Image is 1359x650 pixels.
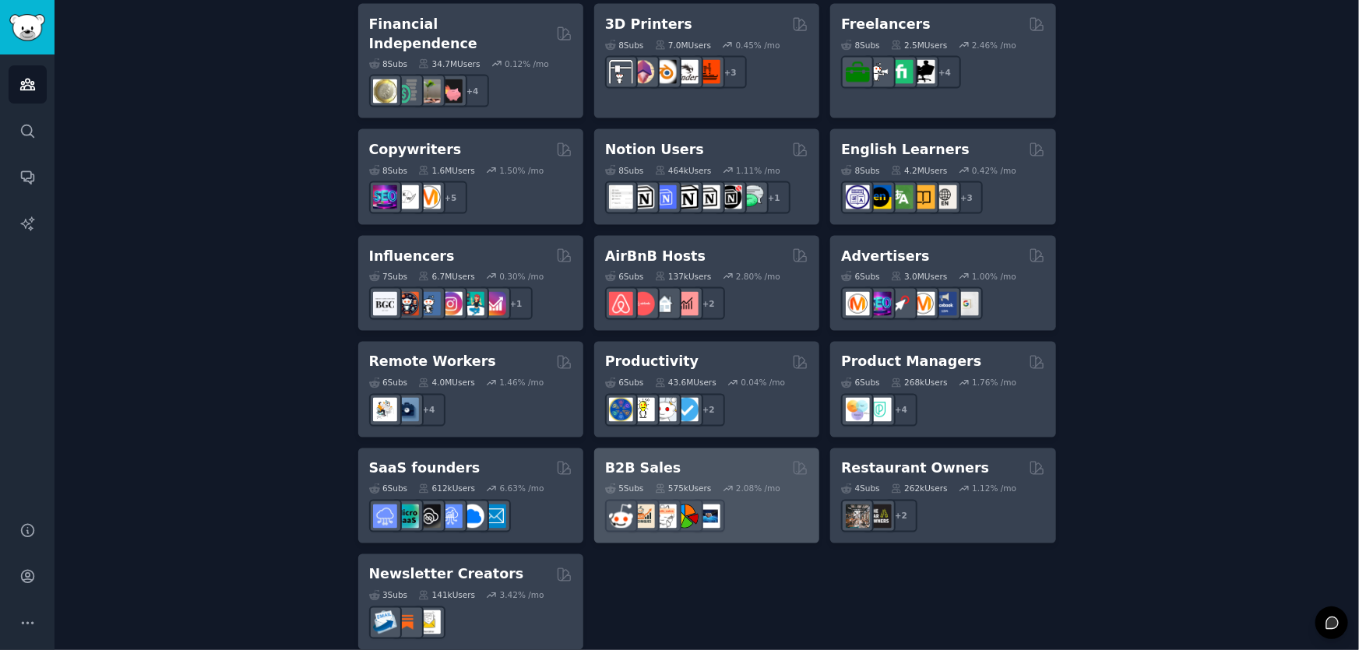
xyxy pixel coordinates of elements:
[373,292,397,316] img: BeautyGuruChatter
[868,398,892,422] img: ProductMgmt
[369,353,496,372] h2: Remote Workers
[435,181,467,214] div: + 5
[674,398,699,422] img: getdisciplined
[846,292,870,316] img: marketing
[373,610,397,634] img: Emailmarketing
[369,271,408,282] div: 7 Sub s
[841,271,880,282] div: 6 Sub s
[369,247,455,266] h2: Influencers
[928,56,961,89] div: + 4
[740,185,764,209] img: NotionPromote
[846,504,870,529] img: restaurantowners
[369,165,408,176] div: 8 Sub s
[889,292,914,316] img: PPC
[736,483,780,494] div: 2.08 % /mo
[891,378,948,388] div: 268k Users
[460,292,484,316] img: influencermarketing
[655,271,712,282] div: 137k Users
[714,56,747,89] div: + 3
[655,483,712,494] div: 575k Users
[417,610,441,634] img: Newsletters
[609,185,633,209] img: Notiontemplates
[631,60,655,84] img: 3Dmodeling
[868,292,892,316] img: SEO
[933,292,957,316] img: FacebookAds
[692,287,725,320] div: + 2
[417,185,441,209] img: content_marketing
[696,185,720,209] img: AskNotion
[9,14,45,41] img: GummySearch logo
[736,40,780,51] div: 0.45 % /mo
[655,40,712,51] div: 7.0M Users
[373,185,397,209] img: SEO
[846,398,870,422] img: ProductManagement
[499,165,544,176] div: 1.50 % /mo
[911,185,935,209] img: LearnEnglishOnReddit
[413,394,445,427] div: + 4
[841,165,880,176] div: 8 Sub s
[891,271,948,282] div: 3.0M Users
[395,79,419,104] img: FinancialPlanning
[911,292,935,316] img: advertising
[456,75,489,107] div: + 4
[417,79,441,104] img: Fire
[373,504,397,529] img: SaaS
[631,292,655,316] img: AirBnBHosts
[674,292,699,316] img: AirBnBInvesting
[841,15,931,34] h2: Freelancers
[418,590,475,601] div: 141k Users
[891,165,948,176] div: 4.2M Users
[605,140,704,160] h2: Notion Users
[972,378,1016,388] div: 1.76 % /mo
[395,504,419,529] img: microsaas
[885,500,917,532] div: + 2
[653,185,677,209] img: FreeNotionTemplates
[868,504,892,529] img: BarOwners
[417,292,441,316] img: Instagram
[955,292,979,316] img: googleads
[395,292,419,316] img: socialmedia
[605,483,644,494] div: 5 Sub s
[841,353,981,372] h2: Product Managers
[500,287,533,320] div: + 1
[841,483,880,494] div: 4 Sub s
[460,504,484,529] img: B2BSaaS
[736,271,780,282] div: 2.80 % /mo
[499,378,544,388] div: 1.46 % /mo
[482,292,506,316] img: InstagramGrowthTips
[885,394,917,427] div: + 4
[841,378,880,388] div: 6 Sub s
[438,292,463,316] img: InstagramMarketing
[605,378,644,388] div: 6 Sub s
[605,247,706,266] h2: AirBnB Hosts
[891,483,948,494] div: 262k Users
[482,504,506,529] img: SaaS_Email_Marketing
[846,60,870,84] img: forhire
[605,353,699,372] h2: Productivity
[373,398,397,422] img: RemoteJobs
[631,185,655,209] img: notioncreations
[653,60,677,84] img: blender
[841,140,970,160] h2: English Learners
[950,181,983,214] div: + 3
[631,398,655,422] img: lifehacks
[718,185,742,209] img: BestNotionTemplates
[369,459,481,479] h2: SaaS founders
[438,504,463,529] img: SaaSSales
[655,378,716,388] div: 43.6M Users
[631,504,655,529] img: salestechniques
[369,378,408,388] div: 6 Sub s
[846,185,870,209] img: languagelearning
[418,271,475,282] div: 6.7M Users
[605,40,644,51] div: 8 Sub s
[418,165,475,176] div: 1.6M Users
[889,185,914,209] img: language_exchange
[505,58,549,69] div: 0.12 % /mo
[418,58,480,69] div: 34.7M Users
[696,60,720,84] img: FixMyPrint
[369,590,408,601] div: 3 Sub s
[395,398,419,422] img: work
[972,40,1016,51] div: 2.46 % /mo
[395,185,419,209] img: KeepWriting
[933,185,957,209] img: Learn_English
